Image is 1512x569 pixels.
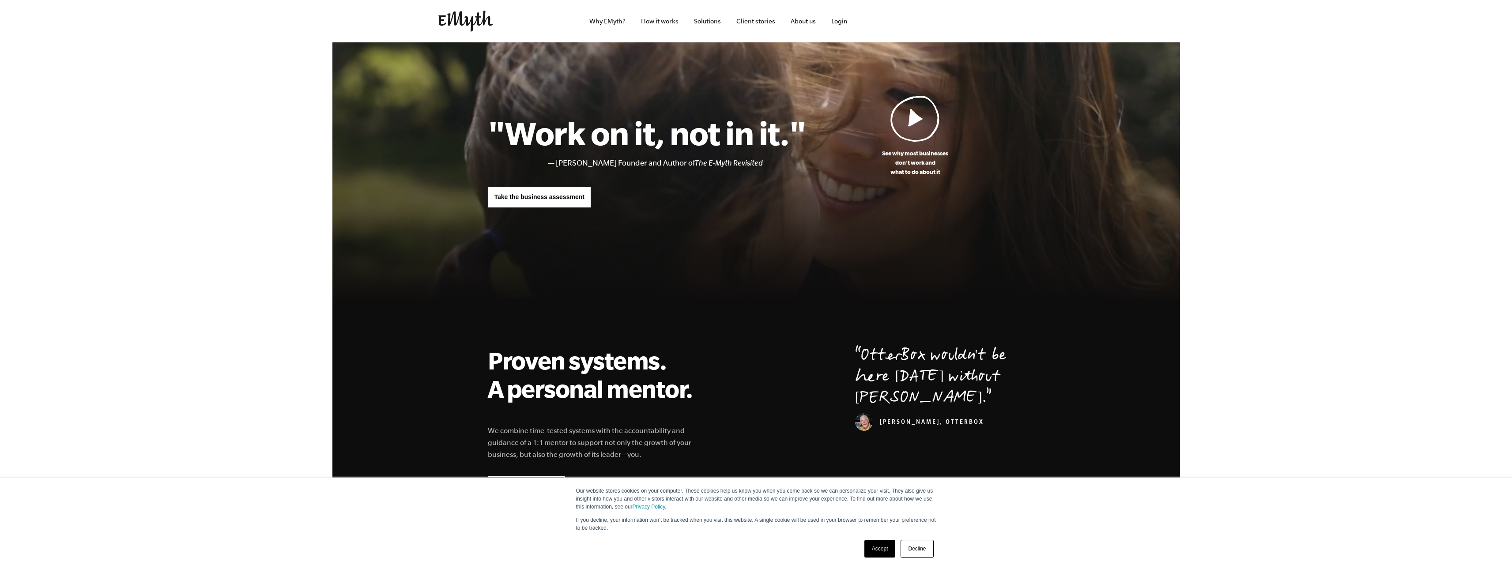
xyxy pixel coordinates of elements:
[806,95,1025,177] a: See why most businessesdon't work andwhat to do about it
[695,158,763,167] i: The E-Myth Revisited
[488,425,703,460] p: We combine time-tested systems with the accountability and guidance of a 1:1 mentor to support no...
[488,113,806,152] h1: "Work on it, not in it."
[981,11,1074,31] iframe: Embedded CTA
[855,346,1025,410] p: OtterBox wouldn't be here [DATE] without [PERSON_NAME].
[864,540,896,558] a: Accept
[488,476,565,497] a: See how we can help
[855,419,984,426] cite: [PERSON_NAME], OtterBox
[633,504,665,510] a: Privacy Policy
[890,95,940,142] img: Play Video
[438,11,493,32] img: EMyth
[556,157,806,170] li: [PERSON_NAME] Founder and Author of
[576,516,936,532] p: If you decline, your information won’t be tracked when you visit this website. A single cookie wi...
[884,11,977,31] iframe: Embedded CTA
[576,487,936,511] p: Our website stores cookies on your computer. These cookies help us know you when you come back so...
[494,193,584,200] span: Take the business assessment
[806,149,1025,177] p: See why most businesses don't work and what to do about it
[488,346,703,403] h2: Proven systems. A personal mentor.
[855,413,873,431] img: Curt Richardson, OtterBox
[488,187,591,208] a: Take the business assessment
[901,540,933,558] a: Decline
